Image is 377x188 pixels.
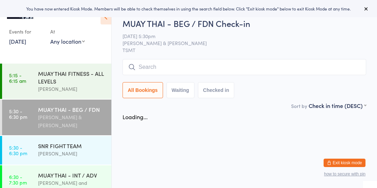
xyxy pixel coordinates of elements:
span: [DATE] 5:30pm [123,32,355,39]
button: All Bookings [123,82,163,98]
a: 5:15 -6:15 amMUAY THAI FITNESS - ALL LEVELS[PERSON_NAME] [2,64,111,99]
div: MUAY THAI - INT / ADV [38,171,105,179]
div: Loading... [123,113,148,121]
div: Events for [9,26,43,37]
h2: MUAY THAI - BEG / FDN Check-in [123,17,366,29]
div: Any location [50,37,85,45]
button: Exit kiosk mode [324,159,365,167]
a: 5:30 -6:30 pmSNR FIGHT TEAM[PERSON_NAME] [2,136,111,165]
input: Search [123,59,366,75]
a: [DATE] [9,37,26,45]
div: At [50,26,85,37]
div: SNR FIGHT TEAM [38,142,105,150]
div: MUAY THAI FITNESS - ALL LEVELS [38,70,105,85]
div: [PERSON_NAME] [38,150,105,158]
button: Checked in [198,82,235,98]
div: You have now entered Kiosk Mode. Members will be able to check themselves in using the search fie... [11,6,366,12]
div: MUAY THAI - BEG / FDN [38,106,105,113]
div: [PERSON_NAME] [38,85,105,93]
a: 5:30 -6:30 pmMUAY THAI - BEG / FDN[PERSON_NAME] & [PERSON_NAME] [2,100,111,135]
time: 5:30 - 6:30 pm [9,145,27,156]
label: Sort by [291,102,307,109]
span: TSMT [123,46,366,53]
time: 5:15 - 6:15 am [9,72,26,84]
time: 6:30 - 7:30 pm [9,174,27,185]
div: [PERSON_NAME] & [PERSON_NAME] [38,113,105,129]
div: Check in time (DESC) [309,102,366,109]
span: [PERSON_NAME] & [PERSON_NAME] [123,39,355,46]
button: how to secure with pin [324,172,365,176]
time: 5:30 - 6:30 pm [9,108,27,120]
button: Waiting [167,82,194,98]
